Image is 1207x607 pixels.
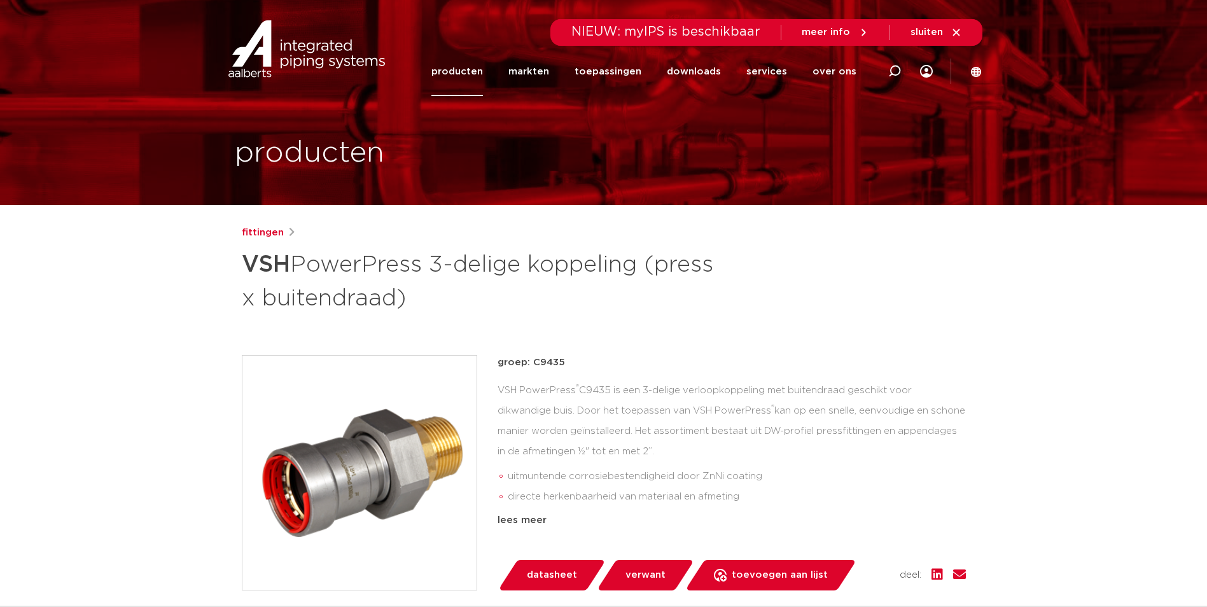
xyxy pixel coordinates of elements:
[625,565,666,585] span: verwant
[527,565,577,585] span: datasheet
[498,355,966,370] p: groep: C9435
[667,47,721,96] a: downloads
[900,568,921,583] span: deel:
[771,404,774,411] sup: ®
[498,560,606,590] a: datasheet
[235,133,384,174] h1: producten
[508,47,549,96] a: markten
[910,27,962,38] a: sluiten
[242,246,720,314] h1: PowerPress 3-delige koppeling (press x buitendraad)
[508,466,966,487] li: uitmuntende corrosiebestendigheid door ZnNi coating
[242,356,477,590] img: Product Image for VSH PowerPress 3-delige koppeling (press x buitendraad)
[732,565,828,585] span: toevoegen aan lijst
[508,507,966,527] li: Visu-Control-ring en Leak Before Pressed-functie
[498,380,966,508] div: VSH PowerPress C9435 is een 3-delige verloopkoppeling met buitendraad geschikt voor dikwandige bu...
[242,225,284,241] a: fittingen
[575,47,641,96] a: toepassingen
[576,384,579,391] sup: ®
[498,513,966,528] div: lees meer
[746,47,787,96] a: services
[802,27,869,38] a: meer info
[508,487,966,507] li: directe herkenbaarheid van materiaal en afmeting
[910,27,943,37] span: sluiten
[596,560,694,590] a: verwant
[431,47,856,96] nav: Menu
[802,27,850,37] span: meer info
[571,25,760,38] span: NIEUW: myIPS is beschikbaar
[242,253,290,276] strong: VSH
[813,47,856,96] a: over ons
[431,47,483,96] a: producten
